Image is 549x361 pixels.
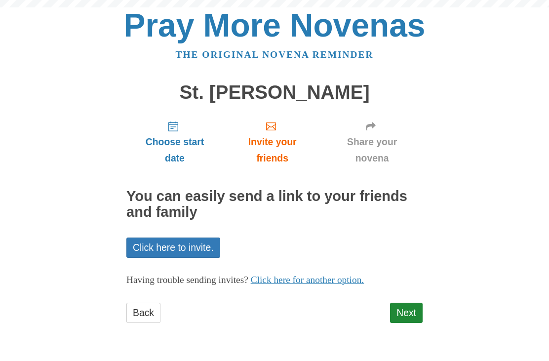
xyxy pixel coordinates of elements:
[126,238,220,258] a: Click here to invite.
[126,113,223,171] a: Choose start date
[223,113,321,171] a: Invite your friends
[126,189,423,220] h2: You can easily send a link to your friends and family
[390,303,423,323] a: Next
[251,275,364,285] a: Click here for another option.
[136,134,213,166] span: Choose start date
[126,303,160,323] a: Back
[126,275,248,285] span: Having trouble sending invites?
[233,134,312,166] span: Invite your friends
[331,134,413,166] span: Share your novena
[176,49,374,60] a: The original novena reminder
[321,113,423,171] a: Share your novena
[126,82,423,103] h1: St. [PERSON_NAME]
[124,7,426,43] a: Pray More Novenas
